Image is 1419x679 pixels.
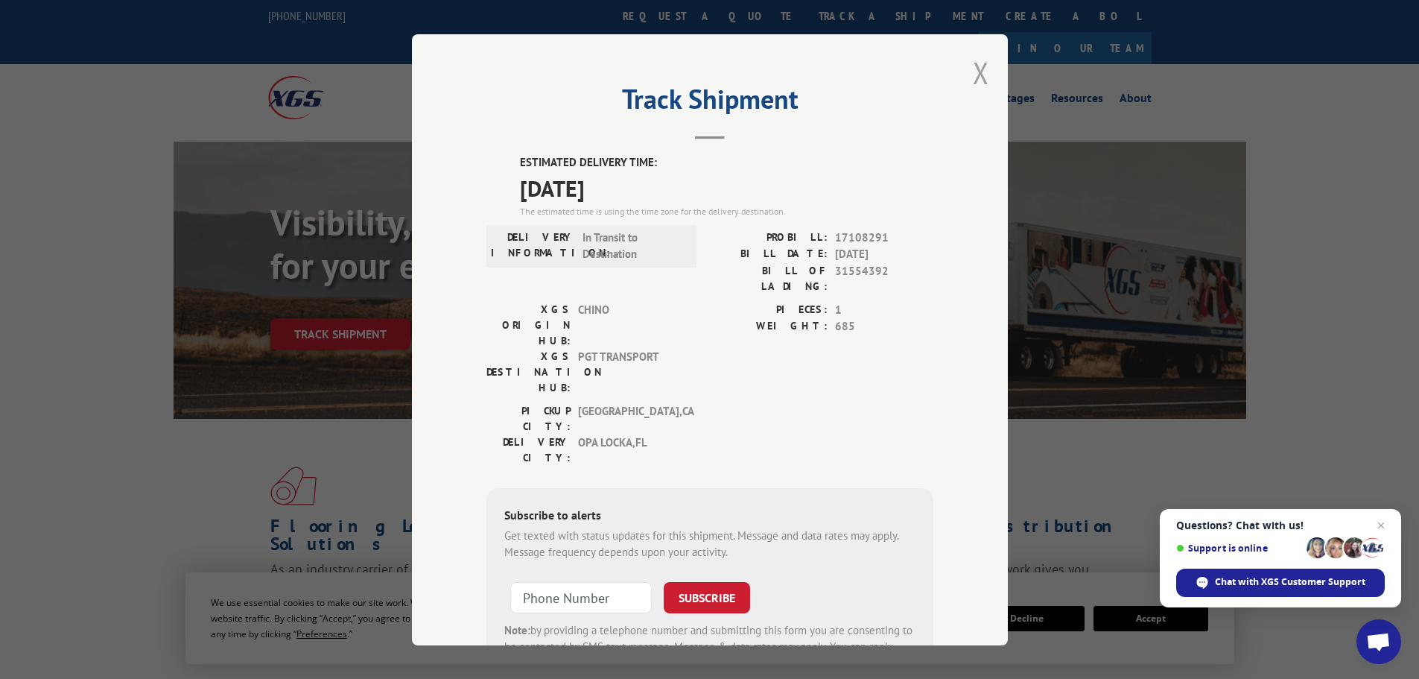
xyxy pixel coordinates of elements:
div: Open chat [1356,619,1401,664]
div: The estimated time is using the time zone for the delivery destination. [520,204,933,218]
div: Subscribe to alerts [504,505,915,527]
strong: Note: [504,622,530,637]
span: Chat with XGS Customer Support [1215,575,1365,589]
span: [DATE] [835,246,933,263]
button: SUBSCRIBE [664,581,750,613]
span: In Transit to Destination [582,229,683,262]
span: PGT TRANSPORT [578,348,679,395]
span: 31554392 [835,262,933,294]
label: ESTIMATED DELIVERY TIME: [520,154,933,171]
span: Support is online [1176,543,1301,554]
input: Phone Number [510,581,652,613]
label: WEIGHT: [710,318,828,335]
label: DELIVERY INFORMATION: [491,229,575,262]
span: Close chat [1372,517,1390,534]
label: XGS DESTINATION HUB: [486,348,571,395]
label: BILL DATE: [710,246,828,263]
label: BILL OF LADING: [710,262,828,294]
span: 17108291 [835,229,933,246]
div: by providing a telephone number and submitting this form you are consenting to be contacted by SM... [504,622,915,672]
label: XGS ORIGIN HUB: [486,301,571,348]
h2: Track Shipment [486,89,933,117]
button: Close modal [973,53,989,92]
span: Questions? Chat with us! [1176,519,1385,531]
span: 685 [835,318,933,335]
span: [GEOGRAPHIC_DATA] , CA [578,402,679,434]
span: 1 [835,301,933,318]
span: OPA LOCKA , FL [578,434,679,465]
label: PIECES: [710,301,828,318]
div: Chat with XGS Customer Support [1176,569,1385,597]
label: PICKUP CITY: [486,402,571,434]
span: [DATE] [520,171,933,204]
label: PROBILL: [710,229,828,246]
label: DELIVERY CITY: [486,434,571,465]
span: CHINO [578,301,679,348]
div: Get texted with status updates for this shipment. Message and data rates may apply. Message frequ... [504,527,915,560]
